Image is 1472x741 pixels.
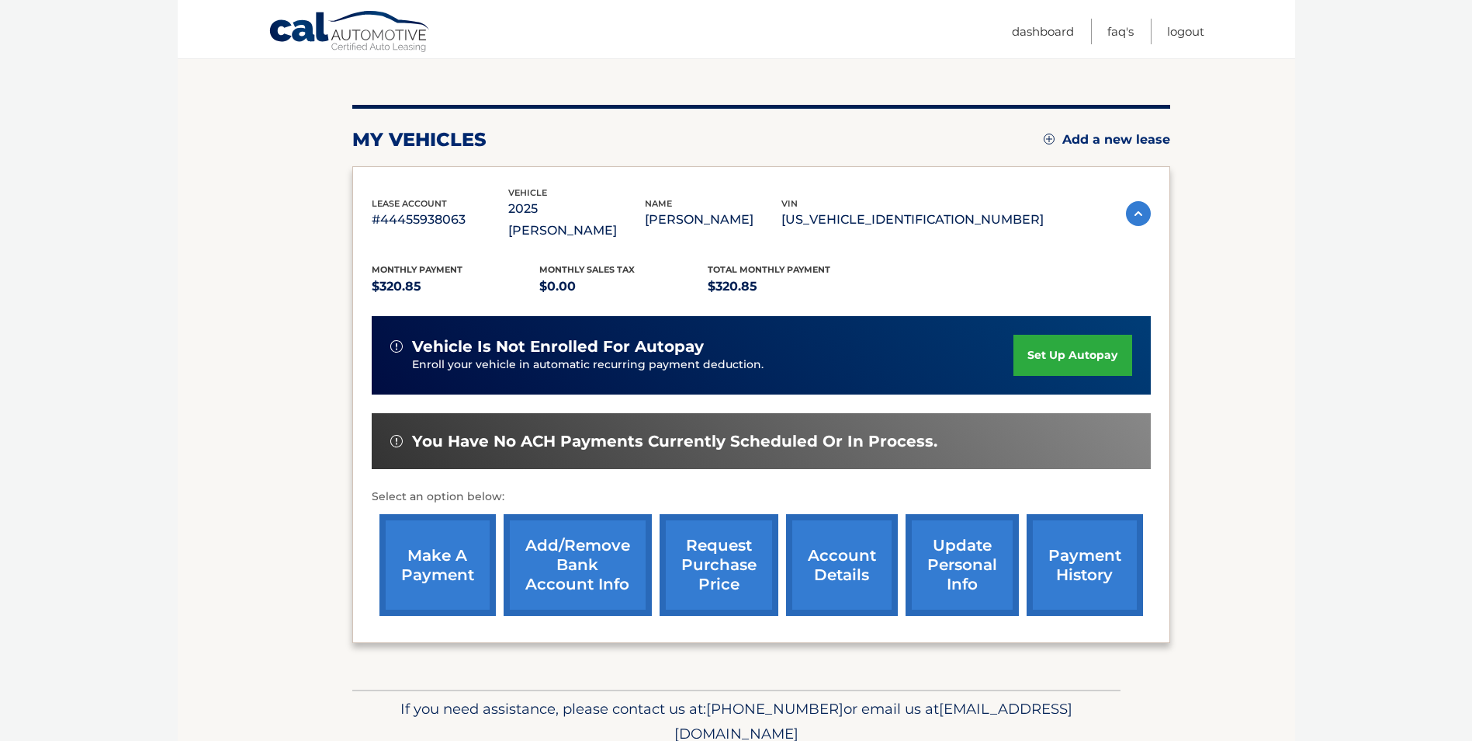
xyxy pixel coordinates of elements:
[372,209,508,231] p: #44455938063
[1027,514,1143,616] a: payment history
[781,198,798,209] span: vin
[372,198,447,209] span: lease account
[906,514,1019,616] a: update personal info
[390,435,403,447] img: alert-white.svg
[708,264,830,275] span: Total Monthly Payment
[539,264,635,275] span: Monthly sales Tax
[412,337,704,357] span: vehicle is not enrolled for autopay
[1126,201,1151,226] img: accordion-active.svg
[1107,19,1134,44] a: FAQ's
[1012,19,1074,44] a: Dashboard
[508,187,547,198] span: vehicle
[379,514,496,616] a: make a payment
[708,276,876,297] p: $320.85
[372,276,540,297] p: $320.85
[660,514,778,616] a: request purchase price
[508,198,645,242] p: 2025 [PERSON_NAME]
[372,264,462,275] span: Monthly Payment
[504,514,652,616] a: Add/Remove bank account info
[645,198,672,209] span: name
[390,340,403,353] img: alert-white.svg
[781,209,1044,231] p: [US_VEHICLE_IDENTIFICATION_NUMBER]
[1044,132,1170,148] a: Add a new lease
[786,514,898,616] a: account details
[412,432,937,451] span: You have no ACH payments currently scheduled or in process.
[372,488,1151,506] p: Select an option below:
[1013,335,1131,376] a: set up autopay
[645,209,781,231] p: [PERSON_NAME]
[412,357,1014,374] p: Enroll your vehicle in automatic recurring payment deduction.
[706,700,843,718] span: [PHONE_NUMBER]
[1044,134,1055,144] img: add.svg
[268,10,431,55] a: Cal Automotive
[1167,19,1204,44] a: Logout
[539,276,708,297] p: $0.00
[352,128,487,151] h2: my vehicles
